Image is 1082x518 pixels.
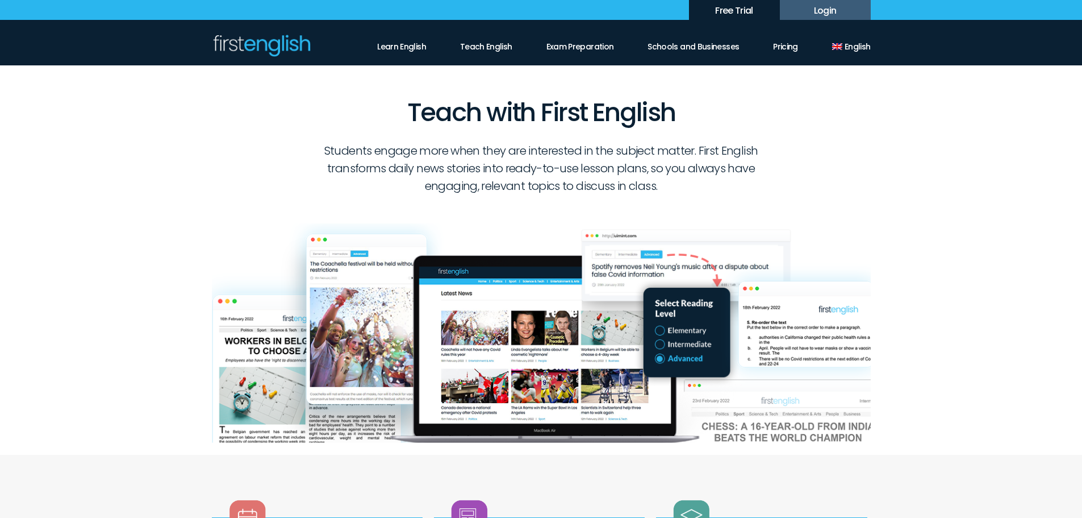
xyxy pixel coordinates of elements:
[832,34,871,53] a: English
[212,65,871,131] h1: Teach with First English
[546,34,614,53] a: Exam Preparation
[460,34,512,53] a: Teach English
[377,34,426,53] a: Learn English
[773,34,798,53] a: Pricing
[315,142,767,195] p: Students engage more when they are interested in the subject matter. First English transforms dai...
[647,34,739,53] a: Schools and Businesses
[212,223,871,451] img: first-english-teach-english-graphic-2.png
[845,42,871,52] span: English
